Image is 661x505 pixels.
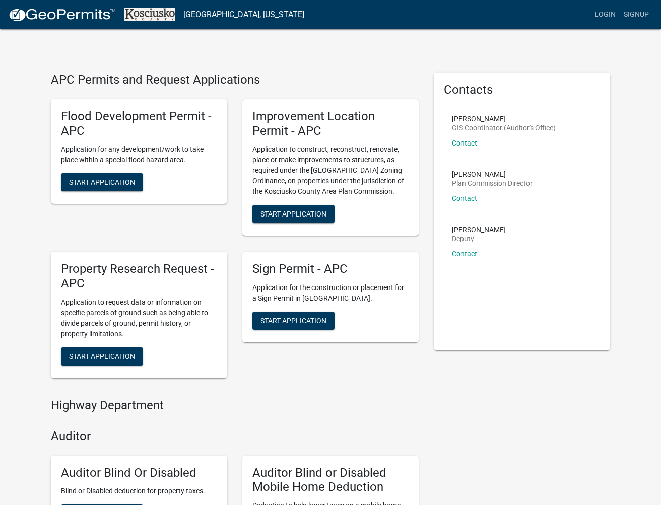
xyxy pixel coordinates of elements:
a: Signup [620,5,653,24]
h5: Flood Development Permit - APC [61,109,217,138]
h5: Property Research Request - APC [61,262,217,291]
a: Login [590,5,620,24]
a: [GEOGRAPHIC_DATA], [US_STATE] [183,6,304,23]
a: Contact [452,250,477,258]
p: [PERSON_NAME] [452,115,556,122]
h4: Auditor [51,429,419,444]
span: Start Application [69,352,135,360]
p: GIS Coordinator (Auditor's Office) [452,124,556,131]
p: Application to request data or information on specific parcels of ground such as being able to di... [61,297,217,339]
p: Plan Commission Director [452,180,533,187]
span: Start Application [260,210,326,218]
p: Blind or Disabled deduction for property taxes. [61,486,217,496]
button: Start Application [252,312,335,330]
h4: Highway Department [51,398,419,413]
p: [PERSON_NAME] [452,226,506,233]
h5: Auditor Blind or Disabled Mobile Home Deduction [252,466,409,495]
p: [PERSON_NAME] [452,171,533,178]
h5: Auditor Blind Or Disabled [61,466,217,480]
button: Start Application [61,347,143,366]
h5: Contacts [444,83,600,97]
a: Contact [452,139,477,147]
span: Start Application [69,178,135,186]
h5: Sign Permit - APC [252,262,409,276]
span: Start Application [260,317,326,325]
button: Start Application [61,173,143,191]
a: Contact [452,194,477,202]
p: Application for the construction or placement for a Sign Permit in [GEOGRAPHIC_DATA]. [252,282,409,304]
p: Deputy [452,235,506,242]
p: Application to construct, reconstruct, renovate, place or make improvements to structures, as req... [252,144,409,197]
h4: APC Permits and Request Applications [51,73,419,87]
p: Application for any development/work to take place within a special flood hazard area. [61,144,217,165]
h5: Improvement Location Permit - APC [252,109,409,138]
img: Kosciusko County, Indiana [124,8,175,21]
button: Start Application [252,205,335,223]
